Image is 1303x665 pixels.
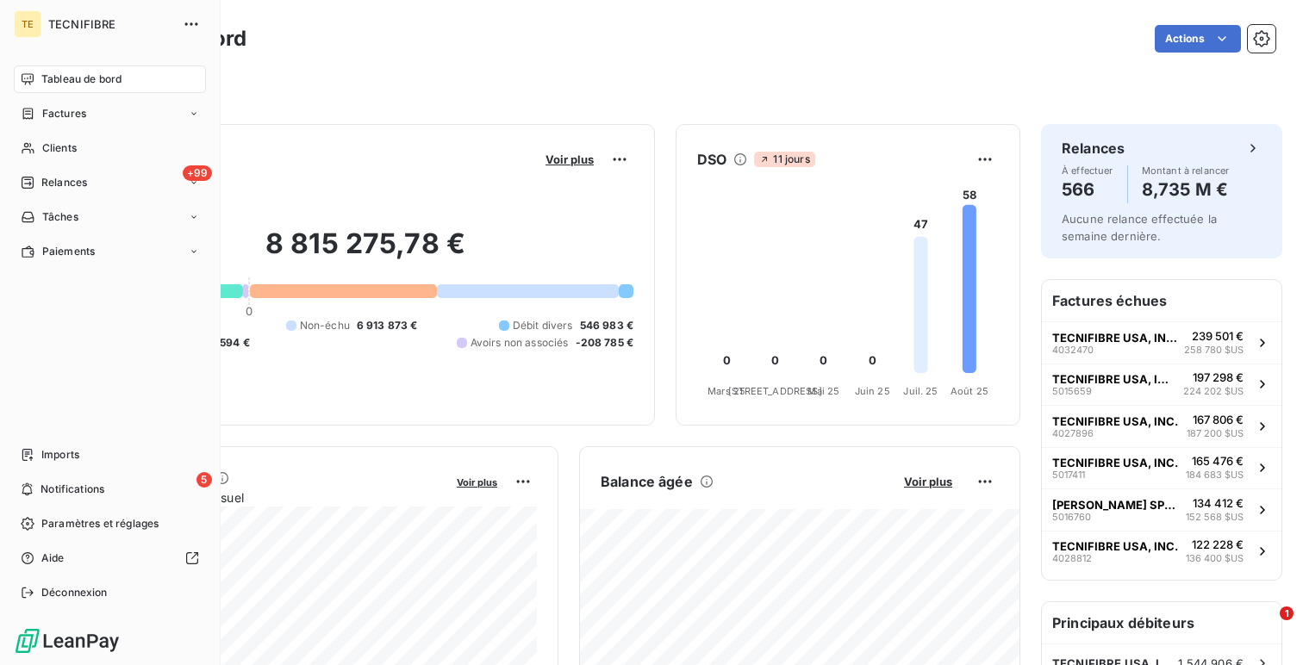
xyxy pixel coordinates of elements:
span: Aide [41,550,65,566]
h4: 566 [1062,176,1113,203]
span: TECNIFIBRE USA, INC. [1052,539,1178,553]
span: TECNIFIBRE USA, INC. [1052,456,1178,469]
span: 4028812 [1052,553,1092,563]
span: 152 568 $US [1186,510,1244,525]
span: 5017411 [1052,469,1085,480]
span: Notifications [41,482,104,497]
span: Clients [42,140,77,156]
span: Non-échu [300,318,350,333]
span: 546 983 € [580,318,633,333]
span: Déconnexion [41,585,108,600]
tspan: Juil. 25 [903,385,938,397]
span: Débit divers [513,318,573,333]
span: TECNIFIBRE USA, INC. [1052,414,1178,428]
span: Tâches [42,209,78,225]
a: +99Relances [14,169,206,196]
h6: Balance âgée [601,471,693,492]
span: Factures [42,106,86,121]
a: Paiements [14,238,206,265]
span: Paramètres et réglages [41,516,159,531]
span: 197 298 € [1193,370,1244,384]
span: Tableau de bord [41,71,122,87]
span: Montant à relancer [1142,165,1230,176]
span: Relances [41,175,87,190]
span: 5 [196,472,212,488]
button: TECNIFIBRE USA, INC.4027896167 806 €187 200 $US [1042,405,1281,447]
span: 122 228 € [1192,538,1244,551]
div: TE [14,10,41,38]
button: TECNIFIBRE USA, INC.5017411165 476 €184 683 $US [1042,447,1281,489]
span: Paiements [42,244,95,259]
tspan: Juin 25 [855,385,890,397]
span: 5015659 [1052,386,1092,396]
span: Avoirs non associés [471,335,569,351]
button: TECNIFIBRE USA, INC.4032470239 501 €258 780 $US [1042,321,1281,364]
button: Voir plus [540,152,599,167]
span: 136 400 $US [1186,551,1244,566]
span: 239 501 € [1192,329,1244,343]
span: 6 913 873 € [357,318,418,333]
span: 1 [1280,606,1294,620]
button: TECNIFIBRE USA, INC.5015659197 298 €224 202 $US [1042,364,1281,406]
span: 0 [246,304,252,318]
iframe: Intercom live chat [1244,606,1286,648]
span: À effectuer [1062,165,1113,176]
span: 165 476 € [1192,454,1244,468]
span: TECNIFIBRE USA, INC. [1052,331,1177,345]
tspan: Août 25 [951,385,988,397]
span: +99 [183,165,212,181]
span: 134 412 € [1193,496,1244,510]
span: 11 jours [754,152,814,167]
span: Imports [41,447,79,463]
tspan: Mars 25 [708,385,745,397]
h6: Principaux débiteurs [1042,602,1281,643]
a: Aide [14,544,206,572]
span: Voir plus [546,152,594,166]
button: [PERSON_NAME] SPORTING GOODS5016760134 412 €152 568 $US [1042,488,1281,531]
a: Clients [14,134,206,162]
span: 258 780 $US [1184,343,1244,357]
a: Paramètres et réglages [14,510,206,538]
span: 187 200 $US [1187,426,1244,441]
a: Tâches [14,203,206,231]
span: -208 785 € [576,335,634,351]
h2: 8 815 275,78 € [97,227,633,278]
button: Voir plus [452,474,502,489]
h6: Relances [1062,138,1125,158]
span: Aucune relance effectuée la semaine dernière. [1062,212,1217,243]
span: 5016760 [1052,512,1091,522]
span: 4032470 [1052,345,1094,355]
a: Imports [14,441,206,469]
h4: 8,735 M € [1142,176,1230,203]
button: Voir plus [899,474,957,489]
span: Chiffre d'affaires mensuel [97,488,445,507]
tspan: [STREET_ADDRESS] [728,385,821,397]
span: TECNIFIBRE USA, INC. [1052,372,1176,386]
img: Logo LeanPay [14,627,121,655]
a: Factures [14,100,206,127]
button: Actions [1155,25,1241,53]
h6: DSO [697,149,726,170]
span: 184 683 $US [1186,468,1244,482]
span: Voir plus [904,475,952,488]
tspan: Mai 25 [807,385,839,397]
button: TECNIFIBRE USA, INC.4028812122 228 €136 400 $US [1042,531,1281,573]
span: 224 202 $US [1183,384,1244,399]
span: 167 806 € [1193,413,1244,426]
span: [PERSON_NAME] SPORTING GOODS [1052,498,1179,512]
span: Voir plus [457,476,497,488]
span: 4027896 [1052,428,1094,438]
span: TECNIFIBRE [48,17,172,31]
h6: Factures échues [1042,280,1281,321]
a: Tableau de bord [14,65,206,93]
